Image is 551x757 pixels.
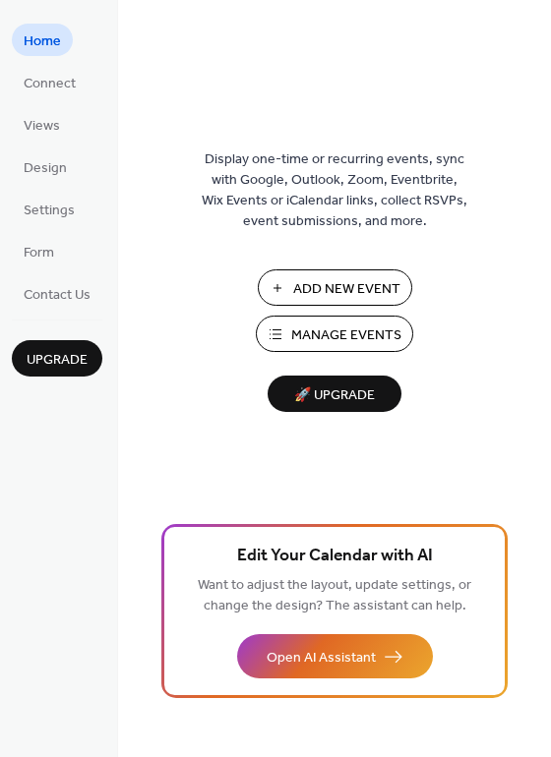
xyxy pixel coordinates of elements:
[12,340,102,377] button: Upgrade
[24,201,75,221] span: Settings
[12,277,102,310] a: Contact Us
[24,243,54,263] span: Form
[256,316,413,352] button: Manage Events
[12,24,73,56] a: Home
[12,150,79,183] a: Design
[258,269,412,306] button: Add New Event
[198,572,471,619] span: Want to adjust the layout, update settings, or change the design? The assistant can help.
[237,543,433,570] span: Edit Your Calendar with AI
[12,108,72,141] a: Views
[237,634,433,678] button: Open AI Assistant
[279,382,390,409] span: 🚀 Upgrade
[293,279,400,300] span: Add New Event
[12,235,66,267] a: Form
[24,116,60,137] span: Views
[27,350,88,371] span: Upgrade
[268,376,401,412] button: 🚀 Upgrade
[267,648,376,669] span: Open AI Assistant
[24,31,61,52] span: Home
[24,285,91,306] span: Contact Us
[24,158,67,179] span: Design
[202,149,467,232] span: Display one-time or recurring events, sync with Google, Outlook, Zoom, Eventbrite, Wix Events or ...
[24,74,76,94] span: Connect
[12,66,88,98] a: Connect
[291,325,401,346] span: Manage Events
[12,193,87,225] a: Settings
